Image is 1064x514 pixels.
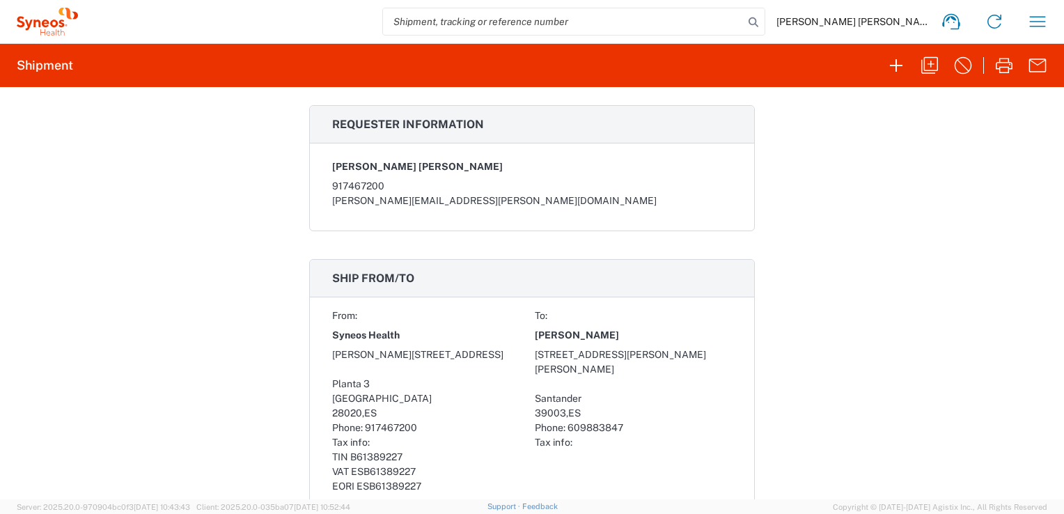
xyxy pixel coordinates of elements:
span: Syneos Health [332,328,400,343]
span: Tax info: [332,437,370,448]
span: [PERSON_NAME] [535,328,619,343]
span: Ship from/to [332,272,414,285]
span: , [566,407,568,419]
span: Phone: [332,422,363,433]
span: 609883847 [568,422,623,433]
span: [PERSON_NAME] [PERSON_NAME] [332,159,503,174]
span: [DATE] 10:52:44 [294,503,350,511]
input: Shipment, tracking or reference number [383,8,744,35]
span: Requester information [332,118,484,131]
span: From: [332,310,357,321]
span: [DATE] 10:43:43 [134,503,190,511]
span: [GEOGRAPHIC_DATA] [332,393,432,404]
span: 917467200 [365,422,417,433]
span: Copyright © [DATE]-[DATE] Agistix Inc., All Rights Reserved [833,501,1047,513]
span: Server: 2025.20.0-970904bc0f3 [17,503,190,511]
span: B61389227 [350,451,402,462]
span: ES [364,407,377,419]
span: ESB61389227 [357,481,421,492]
span: EORI [332,481,354,492]
a: Support [487,502,522,511]
span: 28020 [332,407,362,419]
div: [PERSON_NAME][STREET_ADDRESS] [332,348,529,377]
span: [PERSON_NAME] [PERSON_NAME] [776,15,930,28]
span: 39003 [535,407,566,419]
span: Santander [535,393,581,404]
span: , [362,407,364,419]
h2: Shipment [17,57,73,74]
span: ESB61389227 [351,466,416,477]
a: Feedback [522,502,558,511]
span: ES [568,407,581,419]
div: [STREET_ADDRESS][PERSON_NAME][PERSON_NAME] [535,348,732,377]
div: 917467200 [332,179,732,194]
div: Planta 3 [332,377,529,391]
div: [PERSON_NAME][EMAIL_ADDRESS][PERSON_NAME][DOMAIN_NAME] [332,194,732,208]
span: Client: 2025.20.0-035ba07 [196,503,350,511]
span: Phone: [535,422,565,433]
span: VAT [332,466,349,477]
span: TIN [332,451,348,462]
span: Tax info: [535,437,572,448]
span: To: [535,310,547,321]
